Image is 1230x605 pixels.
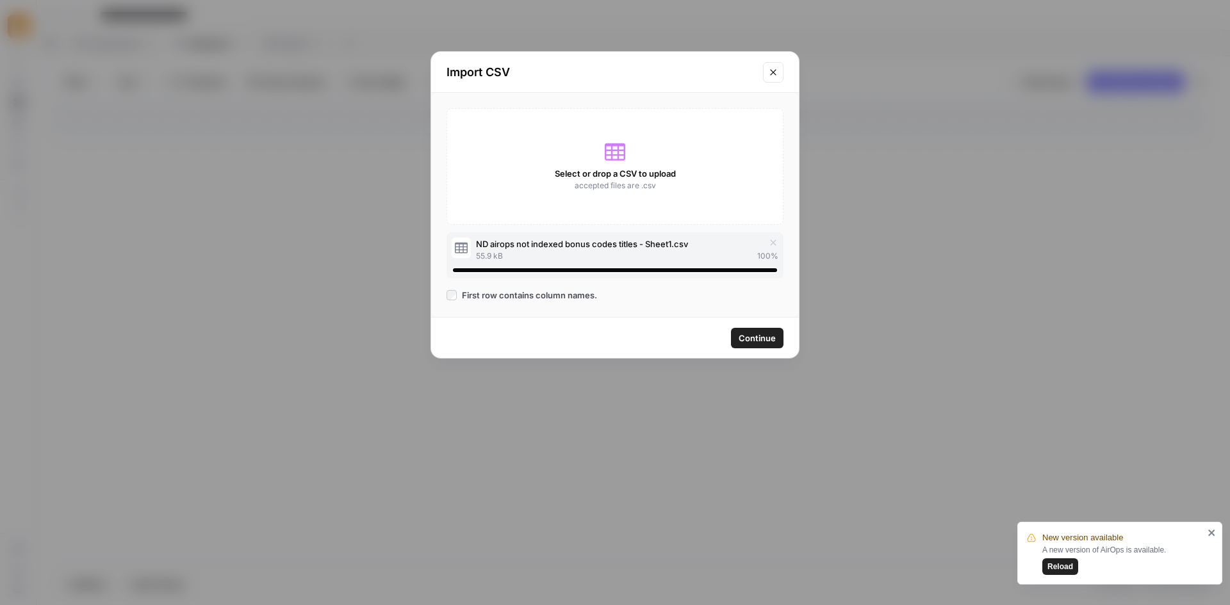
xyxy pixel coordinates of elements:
span: Select or drop a CSV to upload [555,167,676,180]
button: Continue [731,328,783,348]
span: 55.9 kB [476,250,503,262]
button: Close modal [763,62,783,83]
span: New version available [1042,531,1123,544]
h2: Import CSV [447,63,755,81]
span: Reload [1047,561,1073,572]
span: accepted files are .csv [575,180,656,191]
span: First row contains column names. [462,289,597,302]
button: close [1208,528,1217,538]
span: ND airops not indexed bonus codes titles - Sheet1.csv [476,238,688,250]
span: Continue [739,332,776,344]
input: First row contains column names. [447,290,457,300]
div: A new version of AirOps is available. [1042,544,1204,575]
span: 100 % [757,250,778,262]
